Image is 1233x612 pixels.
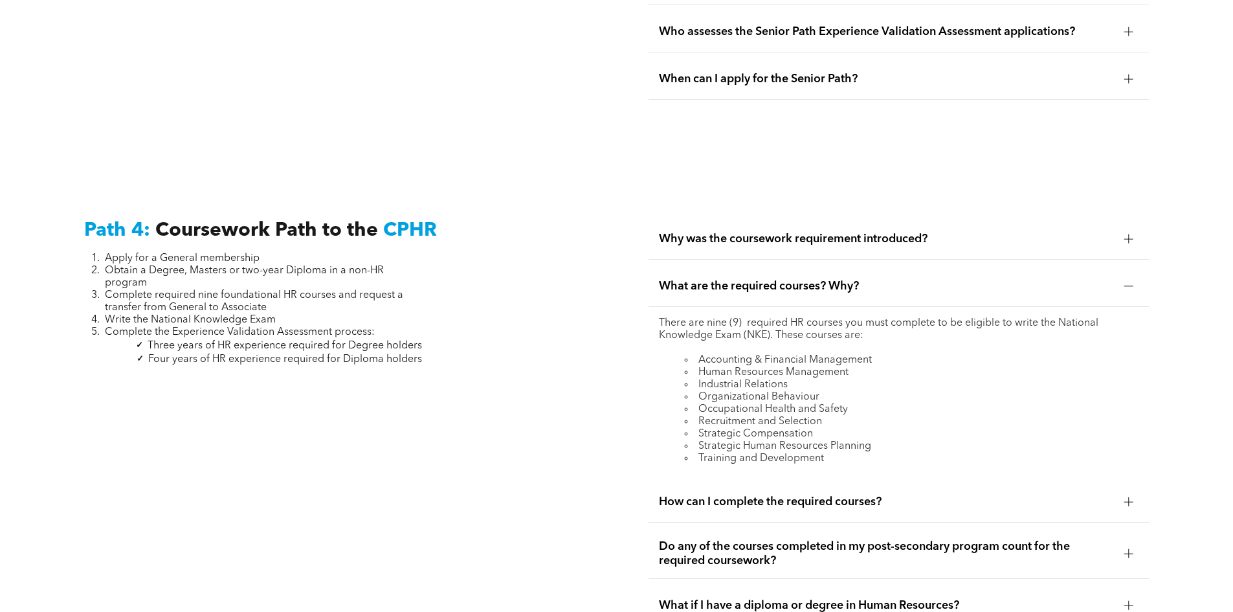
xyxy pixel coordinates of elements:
span: Why was the coursework requirement introduced? [659,232,1114,246]
span: Who assesses the Senior Path Experience Validation Assessment applications? [659,25,1114,39]
li: Strategic Human Resources Planning [685,440,1139,453]
span: Coursework Path to the [155,221,378,240]
span: CPHR [383,221,437,240]
li: Industrial Relations [685,379,1139,391]
span: Three years of HR experience required for Degree holders [148,341,422,351]
li: Training and Development [685,453,1139,465]
p: There are nine (9) required HR courses you must complete to be eligible to write the National Kno... [659,317,1139,342]
span: Complete required nine foundational HR courses and request a transfer from General to Associate [105,290,403,313]
span: What are the required courses? Why? [659,279,1114,293]
span: When can I apply for the Senior Path? [659,72,1114,86]
span: Do any of the courses completed in my post-secondary program count for the required coursework? [659,539,1114,568]
span: Write the National Knowledge Exam [105,315,276,325]
span: Complete the Experience Validation Assessment process: [105,327,375,337]
li: Recruitment and Selection [685,416,1139,428]
span: Path 4: [84,221,150,240]
span: Obtain a Degree, Masters or two-year Diploma in a non-HR program [105,266,384,288]
li: Organizational Behaviour [685,391,1139,403]
li: Occupational Health and Safety [685,403,1139,416]
span: Apply for a General membership [105,253,260,264]
li: Strategic Compensation [685,428,1139,440]
span: How can I complete the required courses? [659,495,1114,509]
span: Four years of HR experience required for Diploma holders [148,354,422,365]
li: Human Resources Management [685,367,1139,379]
li: Accounting & Financial Management [685,354,1139,367]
